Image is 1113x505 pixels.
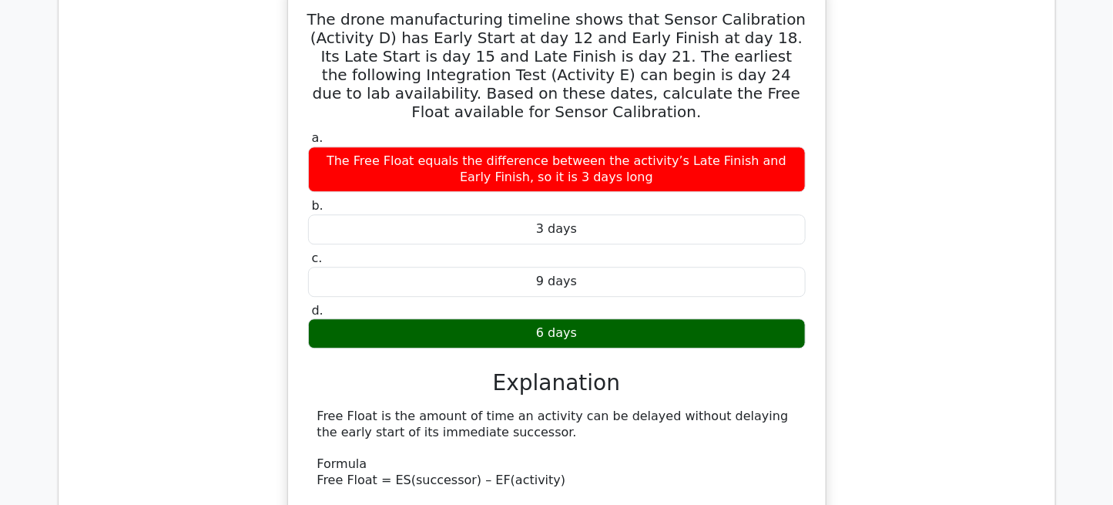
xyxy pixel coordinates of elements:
div: 3 days [308,214,806,244]
span: d. [312,303,324,318]
span: a. [312,130,324,145]
div: 9 days [308,267,806,297]
div: 6 days [308,318,806,348]
h3: Explanation [317,370,796,396]
div: The Free Float equals the difference between the activity’s Late Finish and Early Finish, so it i... [308,146,806,193]
span: b. [312,198,324,213]
h5: The drone manufacturing timeline shows that Sensor Calibration (Activity D) has Early Start at da... [307,10,807,121]
span: c. [312,251,323,265]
